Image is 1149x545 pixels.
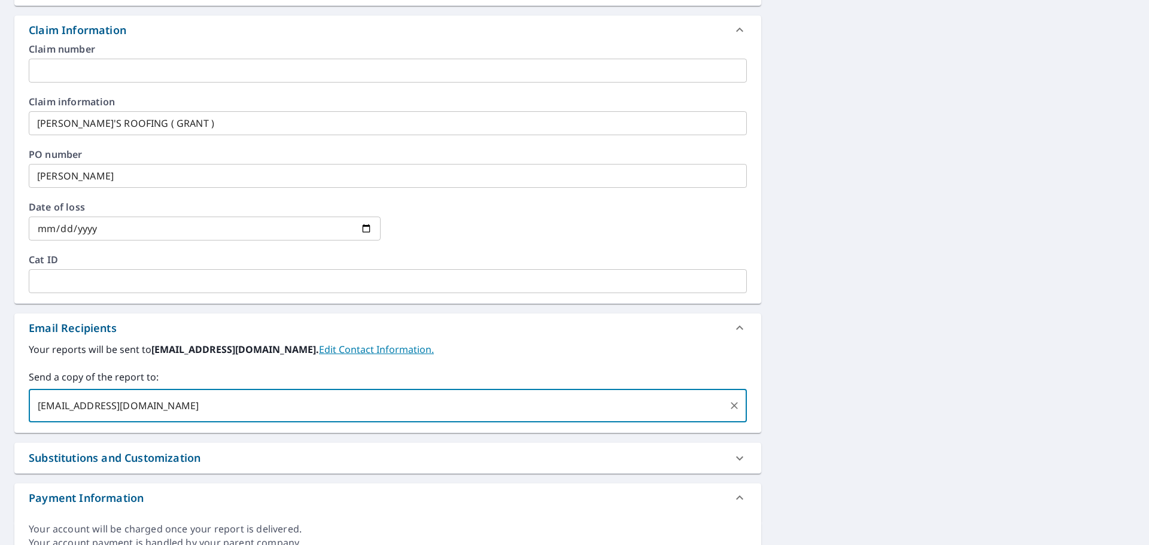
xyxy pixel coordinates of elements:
[29,22,126,38] div: Claim Information
[29,202,381,212] label: Date of loss
[29,522,747,536] div: Your account will be charged once your report is delivered.
[726,397,743,414] button: Clear
[29,320,117,336] div: Email Recipients
[14,313,761,342] div: Email Recipients
[14,483,761,512] div: Payment Information
[29,490,144,506] div: Payment Information
[29,150,747,159] label: PO number
[14,16,761,44] div: Claim Information
[29,450,200,466] div: Substitutions and Customization
[319,343,434,356] a: EditContactInfo
[29,255,747,264] label: Cat ID
[29,342,747,357] label: Your reports will be sent to
[151,343,319,356] b: [EMAIL_ADDRESS][DOMAIN_NAME].
[14,443,761,473] div: Substitutions and Customization
[29,97,747,106] label: Claim information
[29,44,747,54] label: Claim number
[29,370,747,384] label: Send a copy of the report to:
